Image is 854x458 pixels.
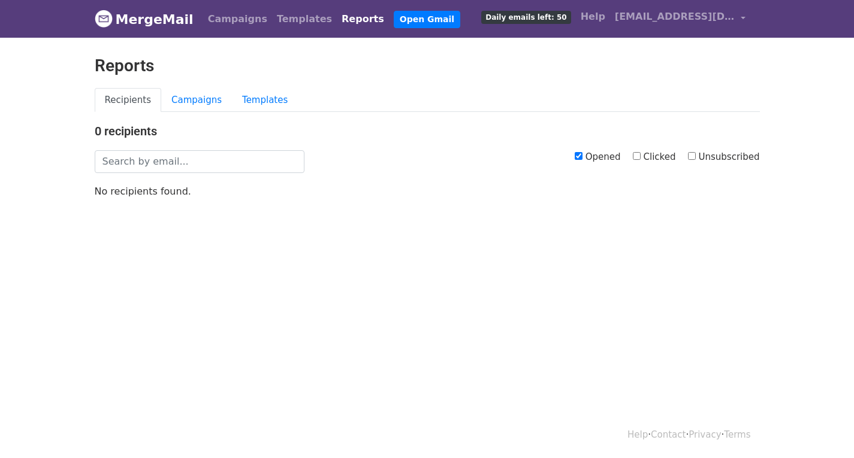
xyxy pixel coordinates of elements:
h2: Reports [95,56,760,76]
a: Campaigns [203,7,272,31]
a: MergeMail [95,7,194,32]
input: Search by email... [95,150,304,173]
input: Unsubscribed [688,152,696,160]
a: Templates [272,7,337,31]
a: Daily emails left: 50 [476,5,575,29]
span: Daily emails left: 50 [481,11,571,24]
label: Clicked [633,150,676,164]
input: Opened [575,152,583,160]
a: Privacy [689,429,721,440]
a: Open Gmail [394,11,460,28]
span: [EMAIL_ADDRESS][DOMAIN_NAME] [615,10,735,24]
a: Templates [232,88,298,113]
a: Recipients [95,88,162,113]
input: Clicked [633,152,641,160]
a: Campaigns [161,88,232,113]
label: Unsubscribed [688,150,760,164]
label: Opened [575,150,621,164]
a: [EMAIL_ADDRESS][DOMAIN_NAME] [610,5,750,33]
a: Terms [724,429,750,440]
a: Help [627,429,648,440]
a: Contact [651,429,686,440]
h4: 0 recipients [95,124,760,138]
a: Reports [337,7,389,31]
a: Help [576,5,610,29]
p: No recipients found. [95,185,760,198]
img: MergeMail logo [95,10,113,28]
